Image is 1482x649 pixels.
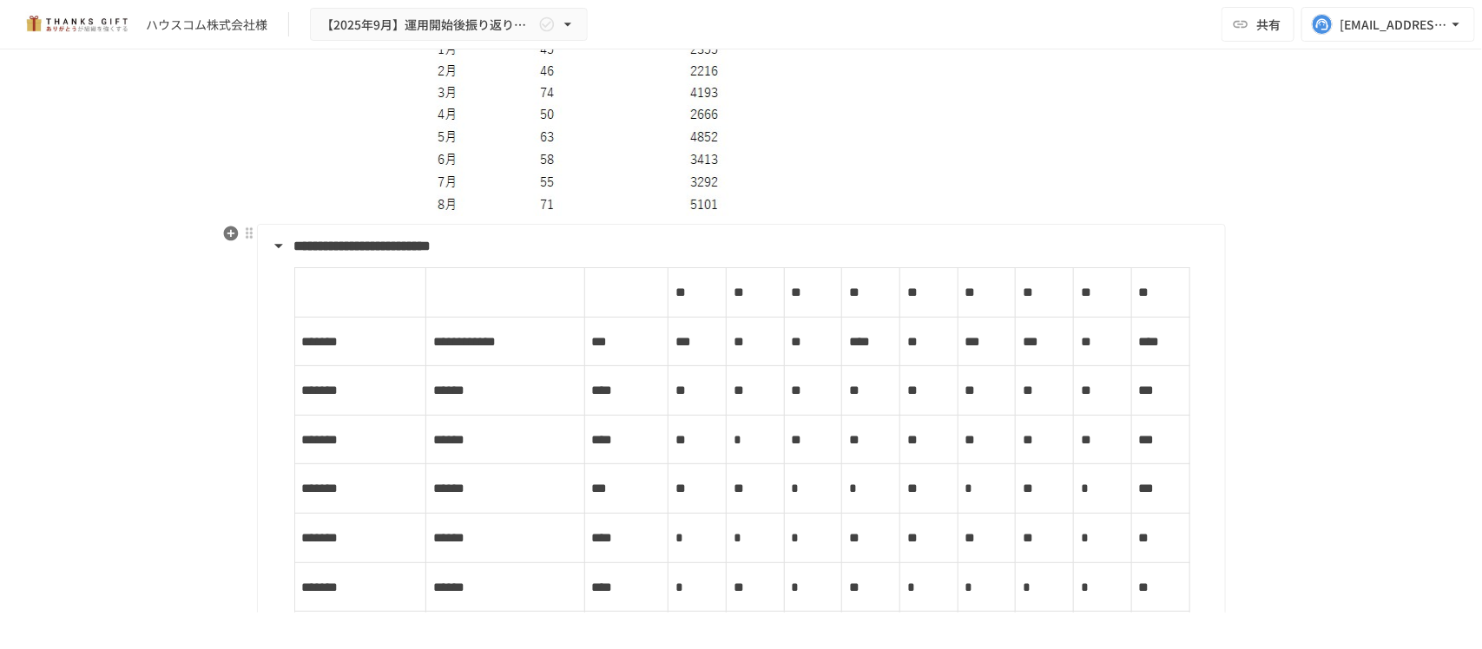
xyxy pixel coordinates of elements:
[1301,7,1475,42] button: [EMAIL_ADDRESS][DOMAIN_NAME]
[146,16,267,34] div: ハウスコム株式会社様
[321,14,535,36] span: 【2025年9月】運用開始後振り返りMTG
[1222,7,1294,42] button: 共有
[1340,14,1447,36] div: [EMAIL_ADDRESS][DOMAIN_NAME]
[21,10,132,38] img: mMP1OxWUAhQbsRWCurg7vIHe5HqDpP7qZo7fRoNLXQh
[1256,15,1281,34] span: 共有
[310,8,588,42] button: 【2025年9月】運用開始後振り返りMTG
